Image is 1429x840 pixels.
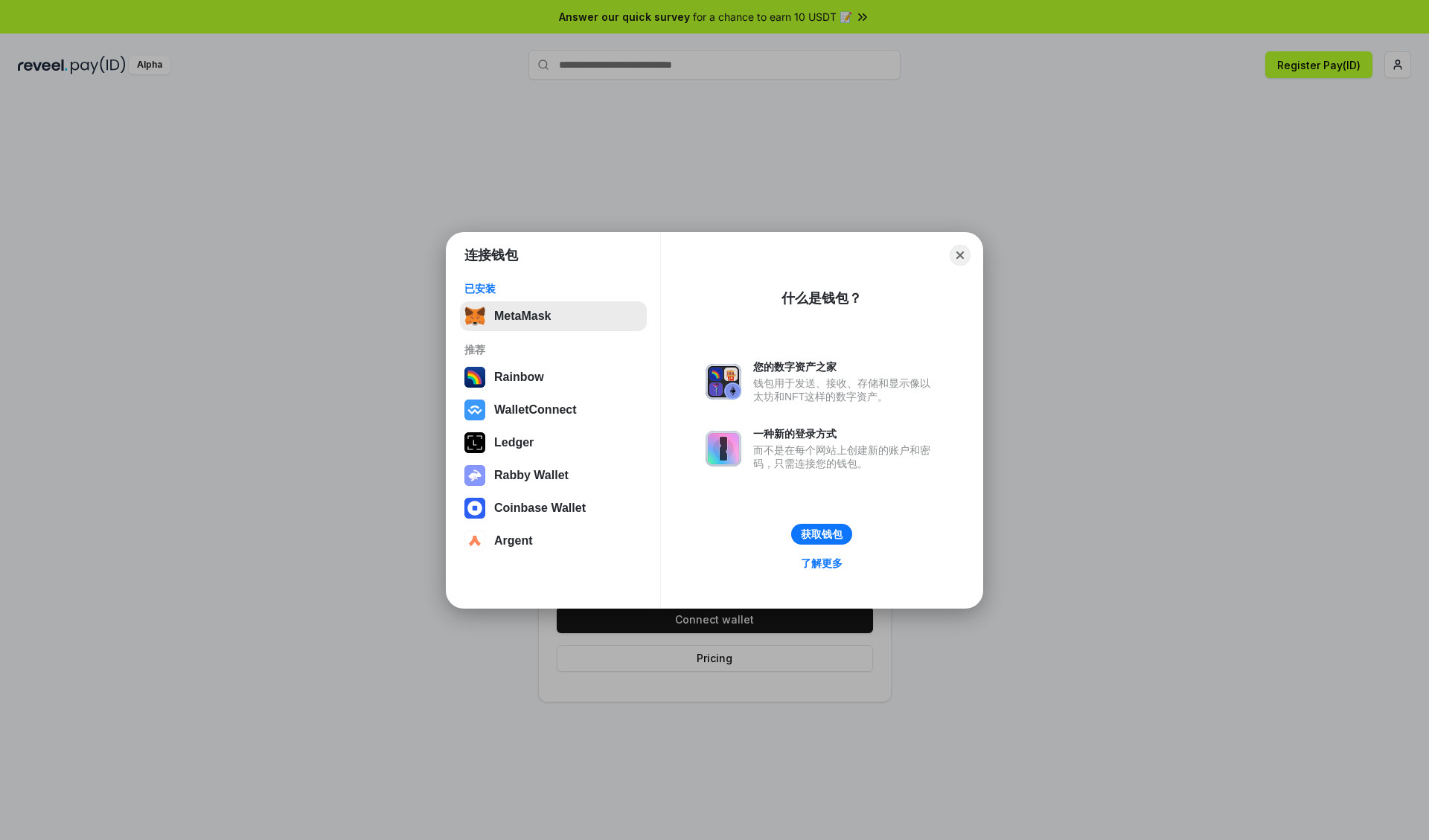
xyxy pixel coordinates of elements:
[950,245,971,266] button: Close
[791,524,852,545] button: 获取钱包
[781,289,862,307] div: 什么是钱包？
[460,461,647,490] button: Rabby Wallet
[464,282,642,295] div: 已安装
[464,367,485,388] img: svg+xml,%3Csvg%20width%3D%22120%22%20height%3D%22120%22%20viewBox%3D%220%200%20120%20120%22%20fil...
[753,376,938,403] div: 钱包用于发送、接收、存储和显示像以太坊和NFT这样的数字资产。
[464,343,642,356] div: 推荐
[706,364,741,400] img: svg+xml,%3Csvg%20xmlns%3D%22http%3A%2F%2Fwww.w3.org%2F2000%2Fsvg%22%20fill%3D%22none%22%20viewBox...
[792,554,851,573] a: 了解更多
[494,534,533,548] div: Argent
[494,436,534,449] div: Ledger
[460,526,647,556] button: Argent
[460,428,647,458] button: Ledger
[753,427,938,440] div: 一种新的登录方式
[494,371,544,384] div: Rainbow
[753,360,938,373] div: 您的数字资产之家
[464,432,485,453] img: svg+xml,%3Csvg%20xmlns%3D%22http%3A%2F%2Fwww.w3.org%2F2000%2Fsvg%22%20width%3D%2228%22%20height%3...
[464,400,485,420] img: svg+xml,%3Csvg%20width%3D%2228%22%20height%3D%2228%22%20viewBox%3D%220%200%2028%2028%22%20fill%3D...
[464,306,485,327] img: svg+xml,%3Csvg%20fill%3D%22none%22%20height%3D%2233%22%20viewBox%3D%220%200%2035%2033%22%20width%...
[464,246,518,264] h1: 连接钱包
[460,301,647,331] button: MetaMask
[801,528,843,541] div: 获取钱包
[494,501,586,515] div: Coinbase Wallet
[464,465,485,486] img: svg+xml,%3Csvg%20xmlns%3D%22http%3A%2F%2Fwww.w3.org%2F2000%2Fsvg%22%20fill%3D%22none%22%20viewBox...
[464,530,485,551] img: svg+xml,%3Csvg%20width%3D%2228%22%20height%3D%2228%22%20viewBox%3D%220%200%2028%2028%22%20fill%3D...
[494,403,577,417] div: WalletConnect
[494,310,551,323] div: MetaMask
[464,498,485,519] img: svg+xml,%3Csvg%20width%3D%2228%22%20height%3D%2228%22%20viewBox%3D%220%200%2028%2028%22%20fill%3D...
[460,395,647,425] button: WalletConnect
[494,469,569,482] div: Rabby Wallet
[801,557,843,570] div: 了解更多
[460,362,647,392] button: Rainbow
[753,443,938,470] div: 而不是在每个网站上创建新的账户和密码，只需连接您的钱包。
[706,431,741,467] img: svg+xml,%3Csvg%20xmlns%3D%22http%3A%2F%2Fwww.w3.org%2F2000%2Fsvg%22%20fill%3D%22none%22%20viewBox...
[460,493,647,523] button: Coinbase Wallet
